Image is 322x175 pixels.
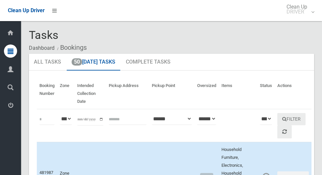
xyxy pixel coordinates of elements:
th: Status [257,78,275,109]
li: Bookings [56,42,87,54]
span: 50 [72,58,82,66]
a: Complete Tasks [121,54,175,71]
a: Dashboard [29,45,55,51]
th: Intended Collection Date [75,78,106,109]
th: Pickup Address [106,78,149,109]
th: Pickup Point [149,78,195,109]
th: Items [219,78,257,109]
span: Clean Up Driver [8,7,45,14]
a: 50[DATE] Tasks [67,54,120,71]
button: Filter [277,113,306,125]
small: DRIVER [287,9,307,14]
a: All Tasks [29,54,66,71]
th: Zone [57,78,75,109]
span: Clean Up [283,4,314,14]
th: Oversized [195,78,219,109]
th: Booking Number [37,78,57,109]
span: Tasks [29,28,58,42]
th: Actions [275,78,311,109]
a: Clean Up Driver [8,6,45,15]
